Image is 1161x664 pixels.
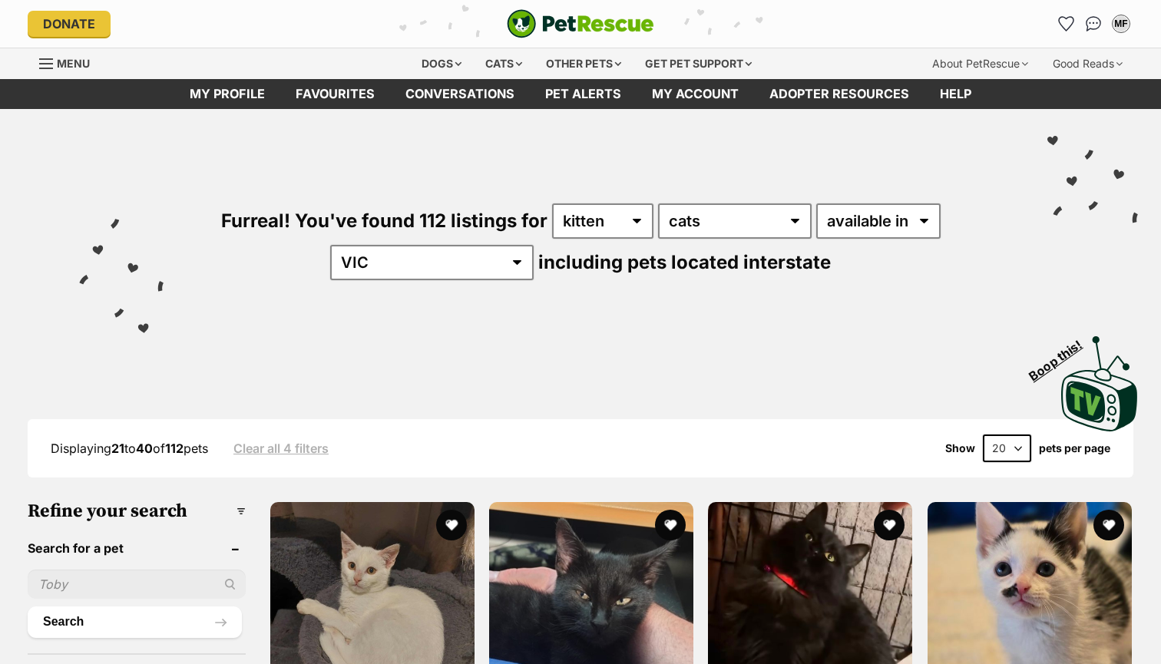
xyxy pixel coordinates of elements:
button: favourite [655,510,686,540]
a: conversations [390,79,530,109]
div: MF [1113,16,1129,31]
a: Adopter resources [754,79,925,109]
a: Pet alerts [530,79,637,109]
div: Get pet support [634,48,762,79]
a: Favourites [280,79,390,109]
span: including pets located interstate [538,251,831,273]
a: My profile [174,79,280,109]
a: Favourites [1053,12,1078,36]
div: Other pets [535,48,632,79]
ul: Account quick links [1053,12,1133,36]
span: Furreal! You've found 112 listings for [221,210,547,232]
img: logo-cat-932fe2b9b8326f06289b0f2fb663e598f794de774fb13d1741a6617ecf9a85b4.svg [507,9,654,38]
a: Menu [39,48,101,76]
div: Cats [475,48,533,79]
strong: 40 [136,441,153,456]
div: Dogs [411,48,472,79]
a: My account [637,79,754,109]
strong: 21 [111,441,124,456]
button: My account [1109,12,1133,36]
a: Boop this! [1061,322,1138,434]
span: Displaying to of pets [51,441,208,456]
button: Search [28,606,242,637]
a: Help [925,79,987,109]
a: PetRescue [507,9,654,38]
a: Donate [28,11,111,37]
strong: 112 [165,441,184,456]
a: Conversations [1081,12,1106,36]
img: PetRescue TV logo [1061,336,1138,431]
img: chat-41dd97257d64d25036548639549fe6c8038ab92f7586957e7f3b1b290dea8141.svg [1086,16,1102,31]
header: Search for a pet [28,541,246,555]
div: Good Reads [1042,48,1133,79]
button: favourite [875,510,905,540]
input: Toby [28,570,246,599]
div: About PetRescue [921,48,1039,79]
button: favourite [436,510,467,540]
a: Clear all 4 filters [233,441,329,455]
span: Show [945,442,975,454]
button: favourite [1093,510,1124,540]
span: Boop this! [1027,328,1097,383]
label: pets per page [1039,442,1110,454]
h3: Refine your search [28,500,246,522]
span: Menu [57,57,90,70]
